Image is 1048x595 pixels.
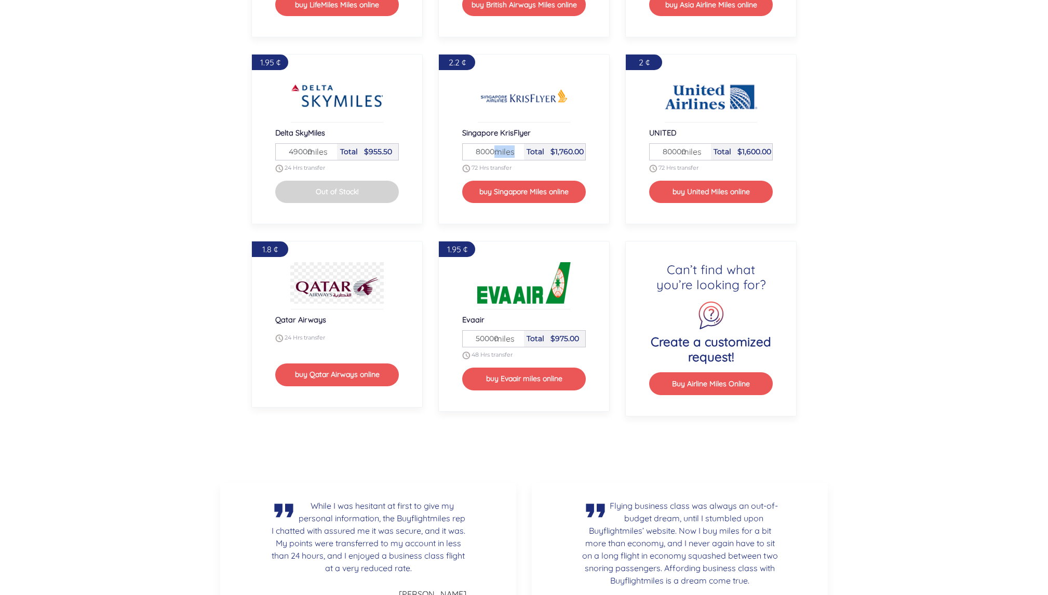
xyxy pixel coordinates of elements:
[462,128,531,138] span: Singapore KrisFlyer
[472,164,512,171] span: 72 Hrs transfer
[639,57,650,67] span: 2 ¢
[737,147,771,156] span: $1,600.00
[275,334,283,342] img: schedule.png
[714,147,731,156] span: Total
[582,499,609,522] img: Quote
[550,334,579,343] span: $975.00
[649,181,773,203] button: buy United Miles online
[582,499,778,587] p: Flying business class was always an out-of-budget dream, until I stumbled upon Buyflightmiles’ we...
[285,334,325,342] span: 24 Hrs transfer
[472,351,513,359] span: 48 Hrs transfer
[260,57,280,67] span: 1.95 ¢
[477,262,571,304] img: Buy Evaair Airline miles online
[659,164,698,171] span: 72 Hrs transfer
[462,315,485,324] span: Evaair
[462,368,586,390] button: buy Evaair miles online
[275,315,326,324] span: Qatar Airways
[364,147,392,156] span: $955.50
[275,181,399,203] button: Out of Stock!
[696,301,726,330] img: question icon
[290,75,384,117] img: Buy Delta SkyMiles Airline miles online
[449,57,466,67] span: 2.2 ¢
[477,75,571,117] img: Buy Singapore KrisFlyer Airline miles online
[489,145,515,158] span: miles
[649,128,676,138] span: UNITED
[302,145,328,158] span: miles
[527,147,544,156] span: Total
[649,262,773,292] h4: Can’t find what you’re looking for?
[340,147,358,156] span: Total
[462,351,470,359] img: schedule.png
[649,165,657,172] img: schedule.png
[447,244,467,254] span: 1.95 ¢
[527,334,544,343] span: Total
[462,165,470,172] img: schedule.png
[270,499,466,574] p: While I was hesitant at first to give my personal information, the Buyflightmiles rep I chatted w...
[275,128,325,138] span: Delta SkyMiles
[270,499,298,522] img: Quote
[550,147,584,156] span: $1,760.00
[290,262,384,304] img: Buy Qatar Airways Airline miles online
[285,164,325,171] span: 24 Hrs transfer
[489,332,515,345] span: miles
[676,145,702,158] span: miles
[275,363,399,386] button: buy Qatar Airways online
[275,165,283,172] img: schedule.png
[664,75,758,117] img: Buy UNITED Airline miles online
[275,369,399,379] a: buy Qatar Airways online
[649,334,773,364] h4: Create a customized request!
[262,244,278,254] span: 1.8 ¢
[462,181,586,203] button: buy Singapore Miles online
[649,372,773,395] button: Buy Airline Miles Online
